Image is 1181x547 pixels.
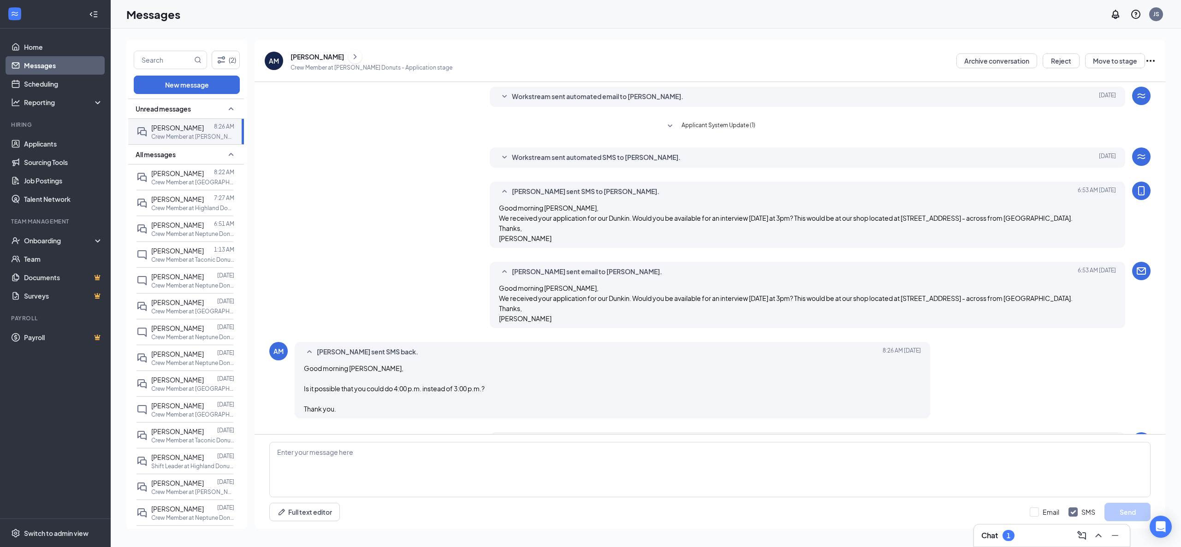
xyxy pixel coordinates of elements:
[665,121,755,132] button: SmallChevronDownApplicant System Update (1)
[136,150,176,159] span: All messages
[136,378,148,389] svg: DoubleChat
[136,126,148,137] svg: DoubleChat
[217,504,234,512] p: [DATE]
[136,301,148,312] svg: DoubleChat
[304,347,315,358] svg: SmallChevronUp
[151,427,204,435] span: [PERSON_NAME]
[151,169,204,177] span: [PERSON_NAME]
[317,347,418,358] span: [PERSON_NAME] sent SMS back.
[151,462,234,470] p: Shift Leader at Highland Donuts
[214,194,234,202] p: 7:27 AM
[277,507,286,517] svg: Pen
[151,385,234,393] p: Crew Member at [GEOGRAPHIC_DATA] Donuts
[883,347,921,358] span: [DATE] 8:26 AM
[1136,90,1147,101] svg: WorkstreamLogo
[136,430,148,441] svg: DoubleChat
[136,104,191,113] span: Unread messages
[24,98,103,107] div: Reporting
[151,514,234,522] p: Crew Member at Neptune Donuts
[151,359,234,367] p: Crew Member at Neptune Donuts
[151,204,234,212] p: Crew Member at Highland Donuts
[151,505,204,513] span: [PERSON_NAME]
[134,51,192,69] input: Search
[217,478,234,486] p: [DATE]
[1099,152,1116,163] span: [DATE]
[89,10,98,19] svg: Collapse
[151,221,204,229] span: [PERSON_NAME]
[217,323,234,331] p: [DATE]
[499,186,510,197] svg: SmallChevronUp
[24,250,103,268] a: Team
[136,224,148,235] svg: DoubleChat
[151,247,204,255] span: [PERSON_NAME]
[151,401,204,410] span: [PERSON_NAME]
[136,172,148,183] svg: DoubleChat
[1130,9,1141,20] svg: QuestionInfo
[151,195,204,203] span: [PERSON_NAME]
[136,198,148,209] svg: DoubleChat
[151,298,204,306] span: [PERSON_NAME]
[499,284,1073,323] span: Good morning [PERSON_NAME], We received your application for our Dunkin. Would you be available f...
[136,275,148,286] svg: ChatInactive
[151,376,204,384] span: [PERSON_NAME]
[214,168,234,176] p: 8:22 AM
[151,411,234,418] p: Crew Member at [GEOGRAPHIC_DATA]
[1104,503,1151,521] button: Send
[11,529,20,538] svg: Settings
[956,53,1037,68] button: Archive conversation
[1085,53,1145,68] button: Move to stage
[291,52,344,61] div: [PERSON_NAME]
[217,426,234,434] p: [DATE]
[499,91,510,102] svg: SmallChevronDown
[304,364,485,413] span: Good morning [PERSON_NAME], Is it possible that you could do 4:00 p.m. instead of 3:00 p.m.? Than...
[151,178,234,186] p: Crew Member at [GEOGRAPHIC_DATA] Donuts
[212,51,240,69] button: Filter (2)
[24,328,103,347] a: PayrollCrown
[24,171,103,190] a: Job Postings
[1078,186,1116,197] span: [DATE] 6:53 AM
[1136,265,1147,276] svg: Email
[11,236,20,245] svg: UserCheck
[1136,151,1147,162] svg: WorkstreamLogo
[136,249,148,260] svg: ChatInactive
[217,297,234,305] p: [DATE]
[1091,528,1106,543] button: ChevronUp
[151,256,234,264] p: Crew Member at Taconic Donuts
[24,38,103,56] a: Home
[512,186,659,197] span: [PERSON_NAME] sent SMS to [PERSON_NAME].
[214,220,234,228] p: 6:51 AM
[134,76,240,94] button: New message
[136,353,148,364] svg: DoubleChat
[136,507,148,518] svg: DoubleChat
[512,91,683,102] span: Workstream sent automated email to [PERSON_NAME].
[226,103,237,114] svg: SmallChevronUp
[24,287,103,305] a: SurveysCrown
[1110,530,1121,541] svg: Minimize
[151,230,234,238] p: Crew Member at Neptune Donuts
[24,56,103,75] a: Messages
[350,51,360,62] svg: ChevronRight
[151,333,234,341] p: Crew Member at Neptune Donuts
[682,121,755,132] span: Applicant System Update (1)
[151,350,204,358] span: [PERSON_NAME]
[1074,528,1089,543] button: ComposeMessage
[1153,10,1159,18] div: JS
[24,529,89,538] div: Switch to admin view
[24,236,95,245] div: Onboarding
[1110,9,1121,20] svg: Notifications
[348,50,362,64] button: ChevronRight
[981,530,998,541] h3: Chat
[151,282,234,289] p: Crew Member at Neptune Donuts
[1076,530,1087,541] svg: ComposeMessage
[24,75,103,93] a: Scheduling
[217,375,234,382] p: [DATE]
[512,266,662,277] span: [PERSON_NAME] sent email to [PERSON_NAME].
[194,56,202,64] svg: MagnifyingGlass
[216,54,227,65] svg: Filter
[136,482,148,493] svg: DoubleChat
[217,271,234,279] p: [DATE]
[151,133,234,141] p: Crew Member at [PERSON_NAME] Donuts
[499,266,510,277] svg: SmallChevronUp
[1043,53,1080,68] button: Reject
[151,272,204,281] span: [PERSON_NAME]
